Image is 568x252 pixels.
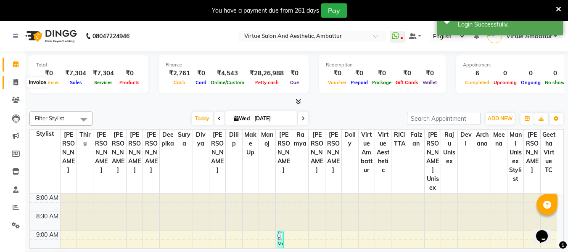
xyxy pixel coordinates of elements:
[110,130,126,175] span: [PERSON_NAME]
[342,130,358,149] span: Dolly
[321,3,347,18] button: Pay
[420,69,439,78] div: ₹0
[441,130,457,167] span: Raju Unisex
[288,80,301,85] span: Due
[212,6,319,15] div: You have a payment due from 261 days
[34,212,60,221] div: 8:30 AM
[209,80,246,85] span: Online/Custom
[143,130,159,175] span: [PERSON_NAME]
[34,231,60,239] div: 9:00 AM
[160,130,176,149] span: Deepika
[458,130,474,149] span: Devi
[62,69,90,78] div: ₹7,304
[193,130,209,149] span: Divya
[394,69,420,78] div: ₹0
[90,69,117,78] div: ₹7,304
[226,130,242,149] span: Dilip
[425,130,441,193] span: [PERSON_NAME] Unisex
[127,130,143,175] span: [PERSON_NAME]
[246,69,287,78] div: ₹28,26,988
[506,32,552,41] span: Virtue Ambattur
[276,130,292,175] span: [PERSON_NAME]
[92,80,115,85] span: Services
[232,115,252,122] span: Wed
[533,218,560,244] iframe: chat widget
[68,80,84,85] span: Sales
[519,80,543,85] span: Ongoing
[488,115,513,122] span: ADD NEW
[325,130,341,175] span: [PERSON_NAME]
[92,24,129,48] b: 08047224946
[543,69,567,78] div: 0
[93,130,109,175] span: [PERSON_NAME]
[375,130,391,175] span: Virtue Aesthetic
[541,130,557,175] span: Geetha Virtue TC
[487,29,502,43] img: Virtue Ambattur
[209,130,225,175] span: [PERSON_NAME]
[292,130,308,149] span: Ramya
[172,80,188,85] span: Cash
[253,80,281,85] span: Petty cash
[349,80,370,85] span: Prepaid
[176,130,192,149] span: Surya
[21,24,79,48] img: logo
[543,80,567,85] span: No show
[370,80,394,85] span: Package
[359,130,375,175] span: Virtue Ambattur
[117,69,142,78] div: ₹0
[491,80,519,85] span: Upcoming
[524,130,540,175] span: [PERSON_NAME]
[26,77,48,88] div: Invoice
[491,130,507,149] span: Meena
[491,69,519,78] div: 0
[35,115,64,122] span: Filter Stylist
[486,113,515,125] button: ADD NEW
[117,80,142,85] span: Products
[259,130,275,149] span: Manoj
[391,130,407,149] span: RICITTA
[193,69,209,78] div: ₹0
[507,130,523,184] span: Mani Unisex Stylist
[458,20,557,29] div: Login Successfully.
[34,194,60,202] div: 8:00 AM
[474,130,490,149] span: Archana
[36,61,142,69] div: Total
[326,69,349,78] div: ₹0
[30,130,60,138] div: Stylist
[61,130,77,175] span: [PERSON_NAME]
[36,69,62,78] div: ₹0
[326,80,349,85] span: Voucher
[326,61,439,69] div: Redemption
[287,69,302,78] div: ₹0
[309,130,325,175] span: [PERSON_NAME]
[349,69,370,78] div: ₹0
[192,112,213,125] span: Today
[420,80,439,85] span: Wallet
[370,69,394,78] div: ₹0
[463,61,567,69] div: Appointment
[243,130,259,158] span: Make up
[193,80,209,85] span: Card
[407,112,481,125] input: Search Appointment
[209,69,246,78] div: ₹4,543
[519,69,543,78] div: 0
[408,130,424,149] span: Faizan
[252,112,294,125] input: 2025-09-03
[463,69,491,78] div: 6
[463,80,491,85] span: Completed
[394,80,420,85] span: Gift Cards
[166,69,193,78] div: ₹2,761
[166,61,302,69] div: Finance
[77,130,93,149] span: Thiru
